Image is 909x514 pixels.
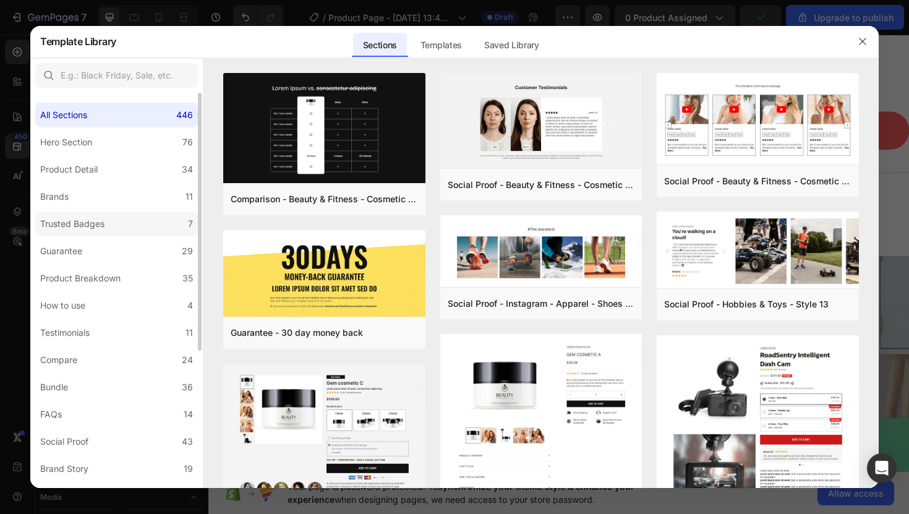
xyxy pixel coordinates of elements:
[182,244,193,259] div: 29
[419,41,446,67] input: quantity
[40,434,88,449] div: Social Proof
[1,280,68,353] img: Alt Image
[184,461,193,476] div: 19
[40,380,68,395] div: Bundle
[40,135,92,150] div: Hero Section
[89,306,247,328] p: Enhances Motor Skills
[391,18,742,35] div: Quantity
[40,216,105,231] div: Trusted Badges
[495,428,527,445] div: $14.99
[554,167,604,196] img: Alt Image
[411,33,472,58] div: Templates
[186,189,193,204] div: 11
[182,434,193,449] div: 43
[440,215,642,289] img: sp30.png
[445,167,495,196] img: Alt Image
[608,167,658,196] img: Alt Image
[40,244,82,259] div: Guarantee
[40,461,88,476] div: Brand Story
[186,325,193,340] div: 11
[40,271,121,286] div: Product Breakdown
[40,298,85,313] div: How to use
[500,167,549,196] img: Alt Image
[391,167,440,196] img: Alt Image
[448,296,635,311] div: Social Proof - Instagram - Apparel - Shoes - Style 30
[182,353,193,367] div: 24
[474,33,549,58] div: Saved Library
[40,189,69,204] div: Brands
[182,135,193,150] div: 76
[392,139,565,156] p: Guaranteed SAFE Checkout
[391,41,419,67] button: decrement
[40,25,116,58] h2: Template Library
[40,108,87,122] div: All Sections
[282,429,327,439] span: or
[182,271,193,286] div: 35
[35,63,198,88] input: E.g.: Black Friday, Sale, etc.
[657,73,859,168] img: sp8.png
[867,453,897,483] div: Open Intercom Messenger
[1,378,68,450] img: Alt Image
[547,423,680,450] button: Let’s lay & play
[182,162,193,177] div: 34
[223,230,425,319] img: g30.png
[440,73,642,171] img: sp16.png
[223,73,425,186] img: c19.png
[231,325,363,340] div: Guarantee - 30 day money back
[225,429,282,439] span: Add new variant
[353,33,407,58] div: Sections
[293,429,327,439] span: sync data
[664,297,829,312] div: Social Proof - Hobbies & Toys - Style 13
[491,94,623,112] div: Let’s lay & play
[434,422,490,451] div: $12.99
[188,216,193,231] div: 7
[512,47,620,62] p: Hurry, Only A Few Left!
[664,174,851,189] div: Social Proof - Beauty & Fitness - Cosmetic - Style 8
[40,407,62,422] div: FAQs
[657,212,859,291] img: sp13.png
[42,428,327,440] p: Setup options like colors, sizes with product variant.
[40,353,77,367] div: Compare
[562,430,650,442] div: Let’s lay & play
[182,380,193,395] div: 36
[89,392,257,436] p: Improves Hand Eye Coordination
[391,83,742,123] button: Let’s lay & play
[184,407,193,422] div: 14
[448,178,635,192] div: Social Proof - Beauty & Fitness - Cosmetic - Style 16
[489,46,506,62] img: Alt Image
[231,192,418,207] div: Comparison - Beauty & Fitness - Cosmetic - Ingredients - Style 19
[40,325,90,340] div: Testimonials
[176,108,193,122] div: 446
[187,298,193,313] div: 4
[40,162,98,177] div: Product Detail
[446,41,474,67] button: increment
